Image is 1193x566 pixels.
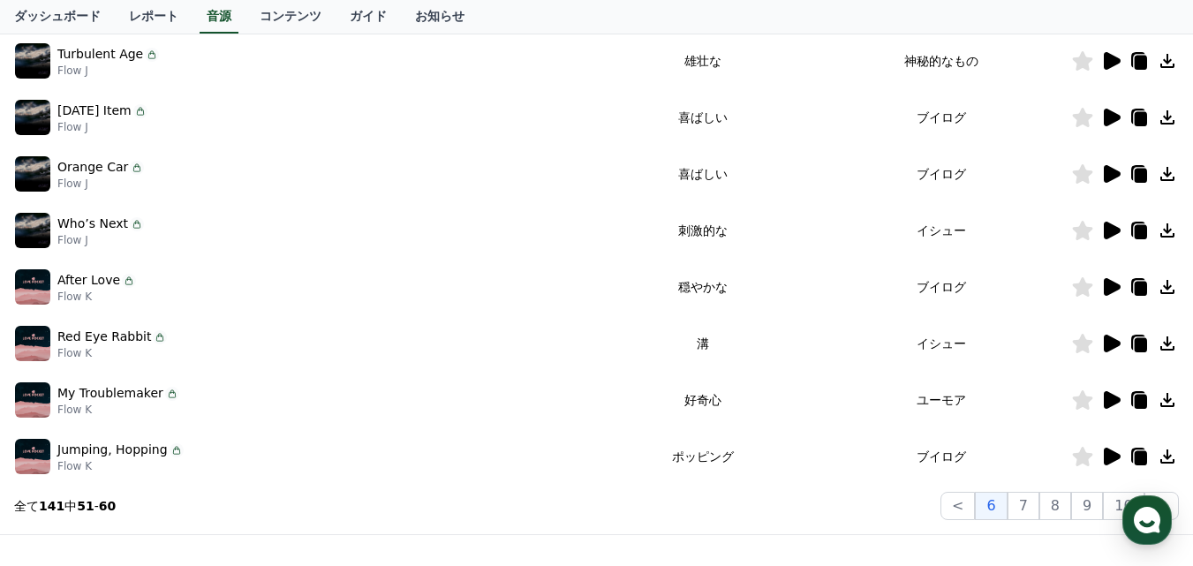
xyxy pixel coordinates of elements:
td: 刺激的な [595,202,812,259]
td: 穏やかな [595,259,812,315]
button: 7 [1008,492,1039,520]
p: My Troublemaker [57,384,163,403]
strong: 141 [39,499,64,513]
td: 喜ばしい [595,89,812,146]
p: After Love [57,271,120,290]
td: 溝 [595,315,812,372]
p: Who’s Next [57,215,128,233]
p: Flow J [57,64,159,78]
td: ブイログ [812,89,1071,146]
img: music [15,100,50,135]
button: 8 [1039,492,1071,520]
img: music [15,43,50,79]
img: music [15,269,50,305]
strong: 51 [77,499,94,513]
span: Settings [261,446,305,460]
td: 好奇心 [595,372,812,428]
td: イシュー [812,315,1071,372]
p: Red Eye Rabbit [57,328,151,346]
p: Orange Car [57,158,128,177]
td: 喜ばしい [595,146,812,202]
td: ポッピング [595,428,812,485]
img: music [15,326,50,361]
p: Flow K [57,459,184,473]
button: 10 [1103,492,1144,520]
strong: 60 [99,499,116,513]
p: Flow J [57,120,147,134]
a: Settings [228,419,339,464]
button: > [1144,492,1179,520]
td: ブイログ [812,146,1071,202]
p: 全て 中 - [14,497,116,515]
img: music [15,156,50,192]
button: < [940,492,975,520]
p: Flow J [57,177,144,191]
p: Turbulent Age [57,45,143,64]
p: Flow K [57,403,179,417]
td: ブイログ [812,259,1071,315]
p: Jumping, Hopping [57,441,168,459]
td: ブイログ [812,428,1071,485]
td: ユーモア [812,372,1071,428]
a: Home [5,419,117,464]
img: music [15,439,50,474]
td: イシュー [812,202,1071,259]
a: Messages [117,419,228,464]
p: [DATE] Item [57,102,132,120]
img: music [15,213,50,248]
p: Flow K [57,290,136,304]
td: 神秘的なもの [812,33,1071,89]
button: 9 [1071,492,1103,520]
p: Flow K [57,346,167,360]
img: music [15,382,50,418]
button: 6 [975,492,1007,520]
span: Messages [147,447,199,461]
p: Flow J [57,233,144,247]
span: Home [45,446,76,460]
td: 雄壮な [595,33,812,89]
